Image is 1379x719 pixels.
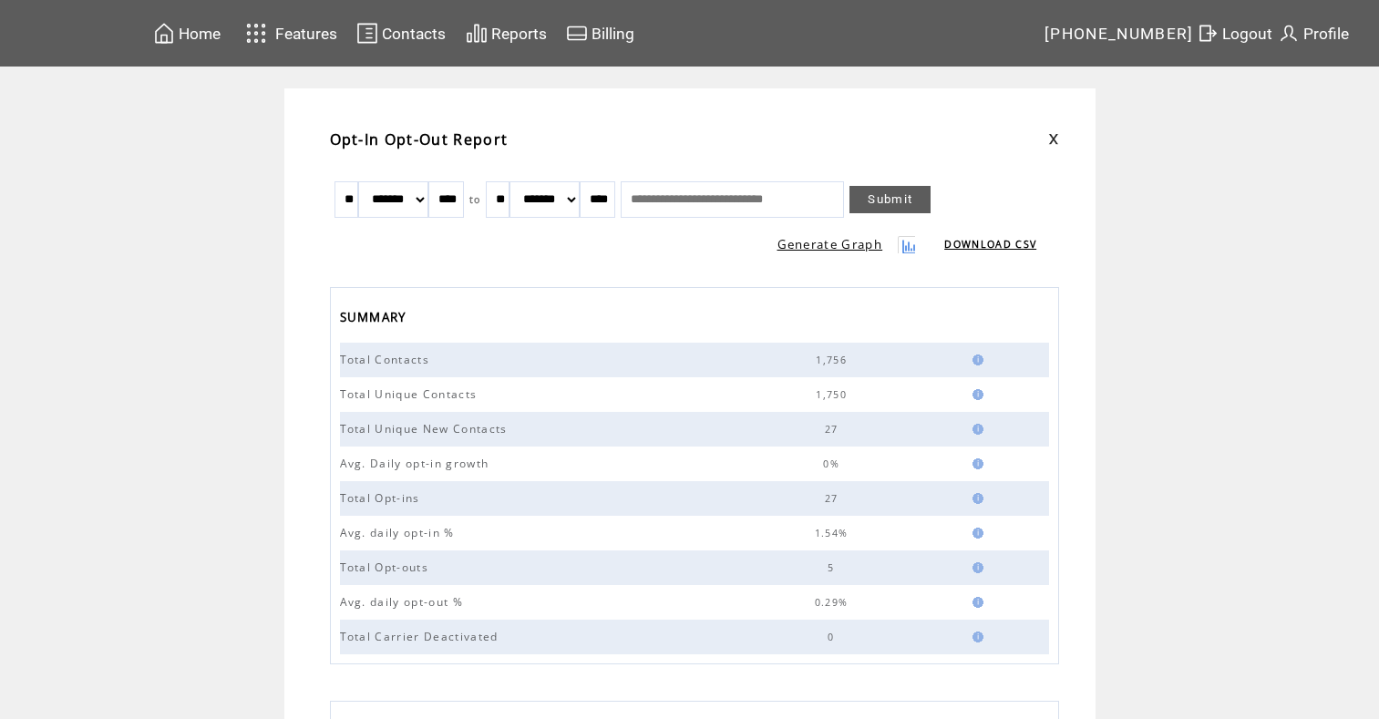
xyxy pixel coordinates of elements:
span: Total Contacts [340,352,435,367]
span: 27 [825,423,843,436]
span: Avg. Daily opt-in growth [340,456,494,471]
span: Profile [1303,25,1349,43]
img: help.gif [967,528,983,539]
img: help.gif [967,493,983,504]
span: Total Carrier Deactivated [340,629,503,644]
a: Logout [1194,19,1275,47]
img: home.svg [153,22,175,45]
img: exit.svg [1197,22,1219,45]
span: Total Unique New Contacts [340,421,512,437]
a: Contacts [354,19,448,47]
a: Billing [563,19,637,47]
span: Features [275,25,337,43]
img: help.gif [967,389,983,400]
a: DOWNLOAD CSV [944,238,1036,251]
img: contacts.svg [356,22,378,45]
span: 5 [828,561,839,574]
span: Opt-In Opt-Out Report [330,129,509,149]
span: 1.54% [815,527,853,539]
a: Profile [1275,19,1352,47]
span: Total Opt-ins [340,490,425,506]
span: Home [179,25,221,43]
span: to [469,193,481,206]
a: Submit [849,186,931,213]
img: help.gif [967,562,983,573]
img: creidtcard.svg [566,22,588,45]
span: Avg. daily opt-in % [340,525,459,540]
span: Billing [592,25,634,43]
img: help.gif [967,424,983,435]
img: help.gif [967,458,983,469]
span: 1,756 [816,354,851,366]
img: help.gif [967,354,983,365]
span: SUMMARY [340,304,411,334]
span: Contacts [382,25,446,43]
span: Total Opt-outs [340,560,434,575]
img: help.gif [967,632,983,642]
a: Features [238,15,341,51]
img: help.gif [967,597,983,608]
a: Home [150,19,223,47]
span: Avg. daily opt-out % [340,594,468,610]
img: features.svg [241,18,273,48]
span: Reports [491,25,547,43]
span: Total Unique Contacts [340,386,482,402]
span: 1,750 [816,388,851,401]
span: 27 [825,492,843,505]
a: Generate Graph [777,236,883,252]
span: [PHONE_NUMBER] [1045,25,1194,43]
span: 0% [823,457,844,470]
span: 0 [828,631,839,643]
span: Logout [1222,25,1272,43]
a: Reports [463,19,550,47]
span: 0.29% [815,596,853,609]
img: profile.svg [1278,22,1300,45]
img: chart.svg [466,22,488,45]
